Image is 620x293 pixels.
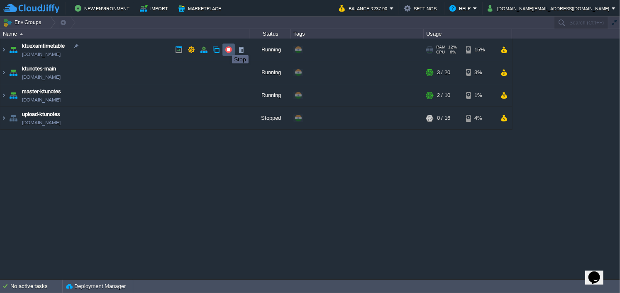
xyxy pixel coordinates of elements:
img: AMDAwAAAACH5BAEAAAAALAAAAAABAAEAAAICRAEAOw== [20,33,23,35]
img: CloudJiffy [3,3,59,14]
button: New Environment [75,3,132,13]
span: RAM [436,45,445,50]
img: AMDAwAAAACH5BAEAAAAALAAAAAABAAEAAAICRAEAOw== [0,61,7,84]
img: AMDAwAAAACH5BAEAAAAALAAAAAABAAEAAAICRAEAOw== [7,84,19,107]
div: No active tasks [10,280,62,293]
div: 2 / 10 [437,84,450,107]
img: AMDAwAAAACH5BAEAAAAALAAAAAABAAEAAAICRAEAOw== [7,61,19,84]
div: Name [1,29,249,39]
div: 3% [466,61,493,84]
span: CPU [436,50,445,55]
div: 4% [466,107,493,129]
span: 6% [448,50,456,55]
button: [DOMAIN_NAME][EMAIL_ADDRESS][DOMAIN_NAME] [488,3,612,13]
div: Stop [234,56,247,63]
iframe: chat widget [585,260,612,285]
div: 3 / 20 [437,61,450,84]
a: ktuexamtimetable [22,42,65,50]
img: AMDAwAAAACH5BAEAAAAALAAAAAABAAEAAAICRAEAOw== [0,39,7,61]
a: upload-ktunotes [22,110,60,119]
a: master-ktunotes [22,87,61,96]
button: Env Groups [3,17,44,28]
img: AMDAwAAAACH5BAEAAAAALAAAAAABAAEAAAICRAEAOw== [7,107,19,129]
img: AMDAwAAAACH5BAEAAAAALAAAAAABAAEAAAICRAEAOw== [0,107,7,129]
button: Deployment Manager [66,282,126,291]
button: Import [140,3,171,13]
a: [DOMAIN_NAME] [22,96,61,104]
img: AMDAwAAAACH5BAEAAAAALAAAAAABAAEAAAICRAEAOw== [7,39,19,61]
button: Marketplace [178,3,224,13]
div: Running [249,39,291,61]
div: 15% [466,39,493,61]
span: 12% [449,45,457,50]
div: Running [249,84,291,107]
div: 1% [466,84,493,107]
div: Tags [291,29,423,39]
a: [DOMAIN_NAME] [22,73,61,81]
div: Running [249,61,291,84]
img: AMDAwAAAACH5BAEAAAAALAAAAAABAAEAAAICRAEAOw== [0,84,7,107]
a: [DOMAIN_NAME] [22,119,61,127]
a: [DOMAIN_NAME] [22,50,61,58]
button: Help [449,3,473,13]
a: ktunotes-main [22,65,56,73]
button: Balance ₹237.90 [339,3,390,13]
div: Status [250,29,290,39]
button: Settings [404,3,439,13]
div: 0 / 16 [437,107,450,129]
div: Stopped [249,107,291,129]
div: Usage [424,29,512,39]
